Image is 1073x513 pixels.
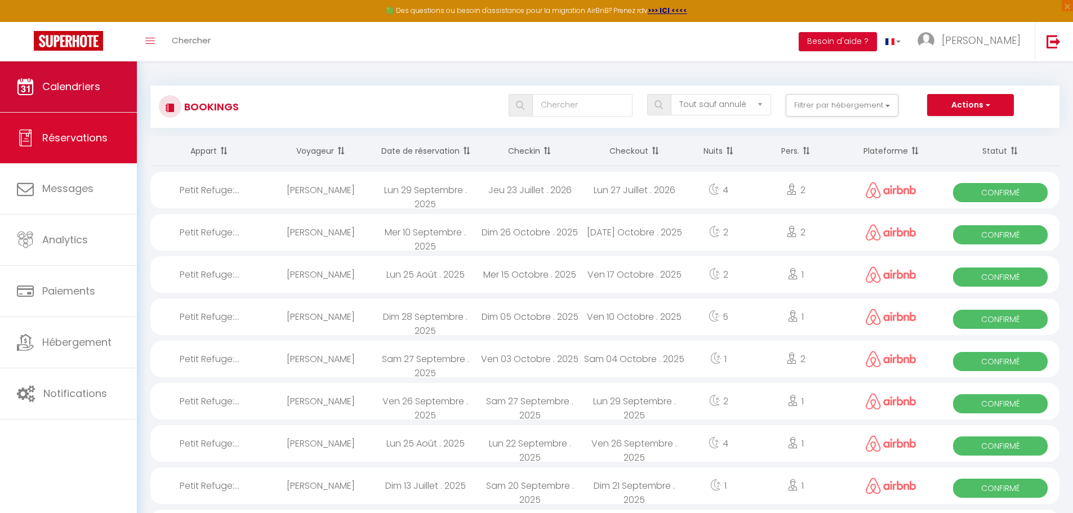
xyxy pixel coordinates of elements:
a: ... [PERSON_NAME] [909,22,1035,61]
span: Chercher [172,34,211,46]
th: Sort by nights [687,136,750,166]
a: Chercher [163,22,219,61]
th: Sort by channel [842,136,942,166]
span: Calendriers [42,79,100,93]
span: Analytics [42,233,88,247]
span: Hébergement [42,335,112,349]
span: Notifications [43,386,107,400]
img: ... [918,32,934,49]
h3: Bookings [181,94,239,119]
span: Messages [42,181,94,195]
th: Sort by checkout [582,136,687,166]
th: Sort by booking date [373,136,478,166]
th: Sort by status [941,136,1059,166]
th: Sort by checkin [478,136,582,166]
th: Sort by people [750,136,841,166]
img: Super Booking [34,31,103,51]
span: [PERSON_NAME] [942,33,1021,47]
button: Filtrer par hébergement [786,94,898,117]
img: logout [1047,34,1061,48]
button: Besoin d'aide ? [799,32,877,51]
span: Paiements [42,284,95,298]
input: Chercher [532,94,633,117]
a: >>> ICI <<<< [648,6,687,15]
span: Réservations [42,131,108,145]
button: Actions [927,94,1014,117]
th: Sort by guest [269,136,373,166]
th: Sort by rentals [150,136,269,166]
